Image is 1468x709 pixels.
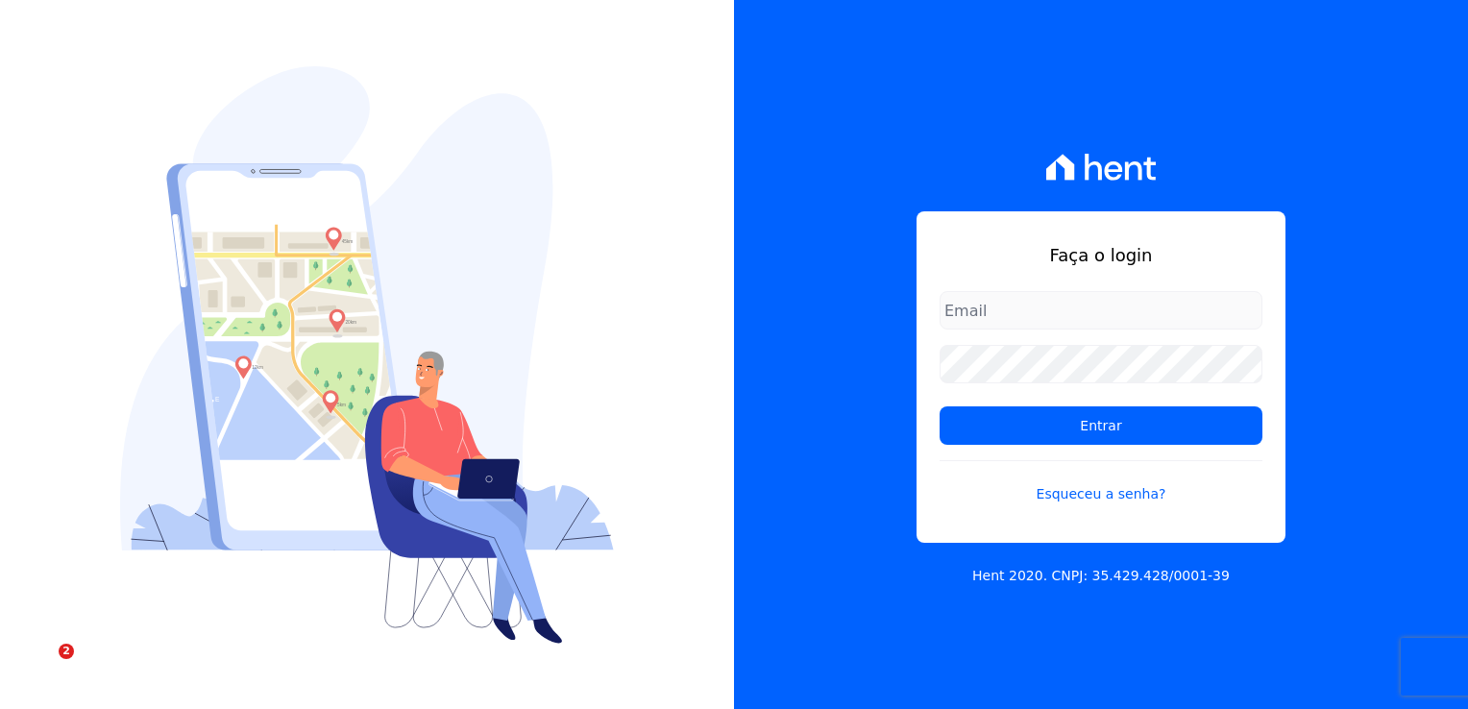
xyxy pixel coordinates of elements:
[940,460,1262,504] a: Esqueceu a senha?
[59,644,74,659] span: 2
[19,644,65,690] iframe: Intercom live chat
[972,566,1230,586] p: Hent 2020. CNPJ: 35.429.428/0001-39
[940,291,1262,330] input: Email
[940,242,1262,268] h1: Faça o login
[120,66,614,644] img: Login
[940,406,1262,445] input: Entrar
